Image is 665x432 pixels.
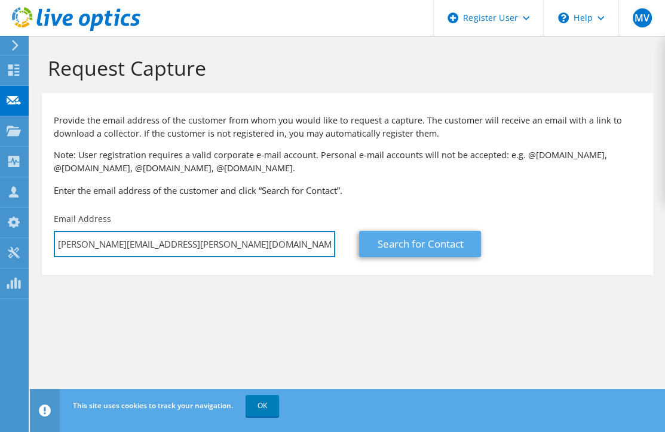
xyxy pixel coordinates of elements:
[54,184,641,197] h3: Enter the email address of the customer and click “Search for Contact”.
[48,55,641,81] h1: Request Capture
[54,114,641,140] p: Provide the email address of the customer from whom you would like to request a capture. The cust...
[73,400,233,411] span: This site uses cookies to track your navigation.
[359,231,481,257] a: Search for Contact
[246,395,279,416] a: OK
[54,213,111,225] label: Email Address
[558,13,569,23] svg: \n
[633,8,652,27] span: MV
[54,149,641,175] p: Note: User registration requires a valid corporate e-mail account. Personal e-mail accounts will ...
